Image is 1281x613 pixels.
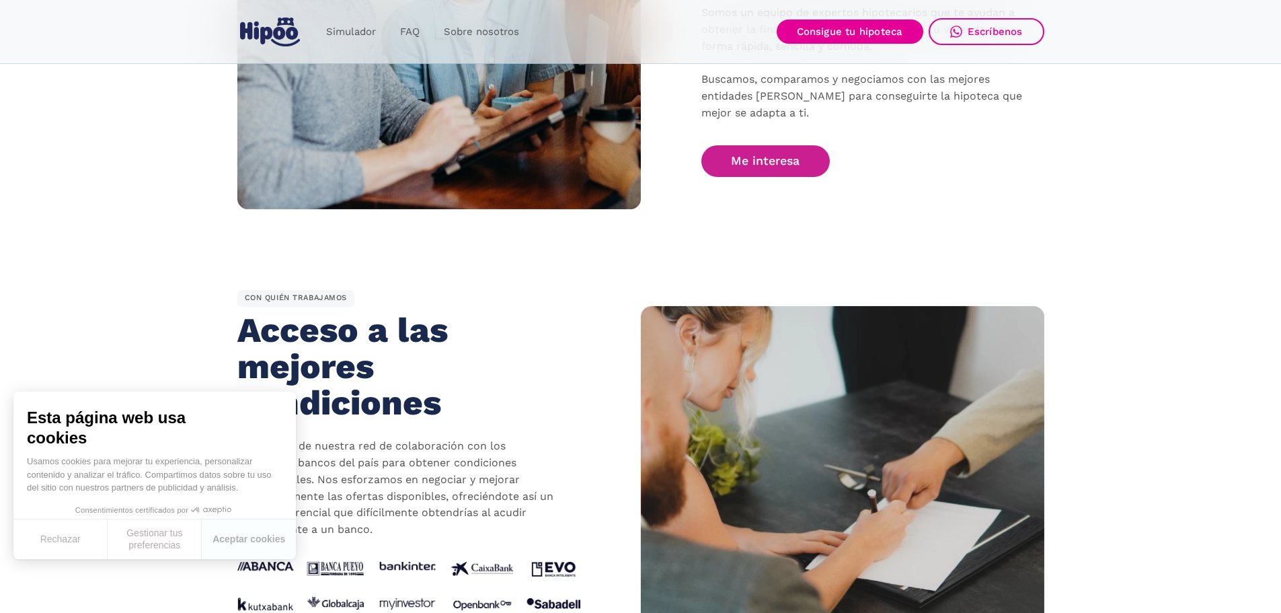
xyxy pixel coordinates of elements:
[237,12,303,52] a: home
[388,19,432,45] a: FAQ
[929,18,1044,45] a: Escríbenos
[432,19,531,45] a: Sobre nosotros
[968,26,1023,38] div: Escríbenos
[314,19,388,45] a: Simulador
[237,438,560,538] p: Benefíciate de nuestra red de colaboración con los principales bancos del país para obtener condi...
[237,290,355,308] div: CON QUIÉN TRABAJAMOS
[777,20,923,44] a: Consigue tu hipoteca
[237,312,547,421] h2: Acceso a las mejores condiciones
[701,145,830,177] a: Me interesa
